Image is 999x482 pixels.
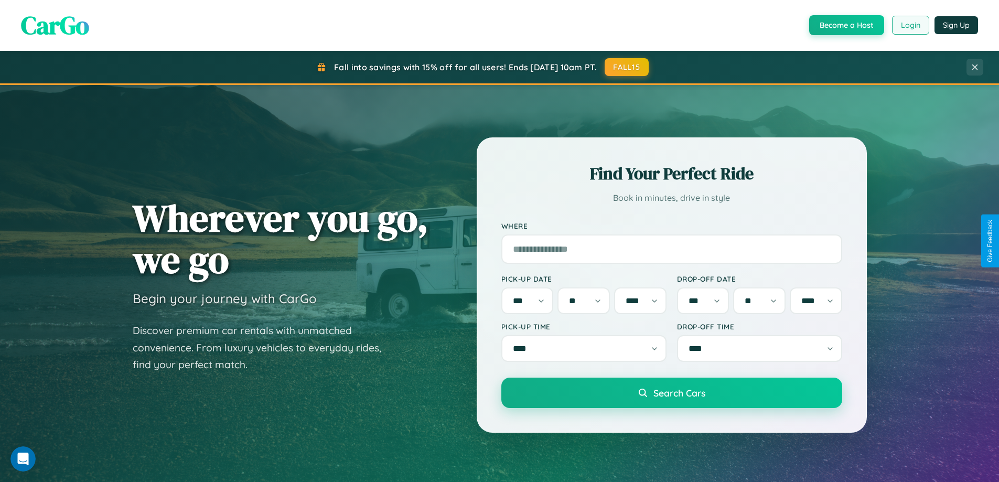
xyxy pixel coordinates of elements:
button: FALL15 [605,58,649,76]
span: CarGo [21,8,89,42]
iframe: Intercom live chat [10,446,36,472]
label: Drop-off Date [677,274,842,283]
h3: Begin your journey with CarGo [133,291,317,306]
span: Search Cars [653,387,705,399]
p: Discover premium car rentals with unmatched convenience. From luxury vehicles to everyday rides, ... [133,322,395,373]
h2: Find Your Perfect Ride [501,162,842,185]
label: Drop-off Time [677,322,842,331]
label: Pick-up Time [501,322,667,331]
div: Give Feedback [986,220,994,262]
h1: Wherever you go, we go [133,197,428,280]
span: Fall into savings with 15% off for all users! Ends [DATE] 10am PT. [334,62,597,72]
label: Pick-up Date [501,274,667,283]
label: Where [501,221,842,230]
button: Search Cars [501,378,842,408]
button: Login [892,16,929,35]
button: Sign Up [934,16,978,34]
p: Book in minutes, drive in style [501,190,842,206]
button: Become a Host [809,15,884,35]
